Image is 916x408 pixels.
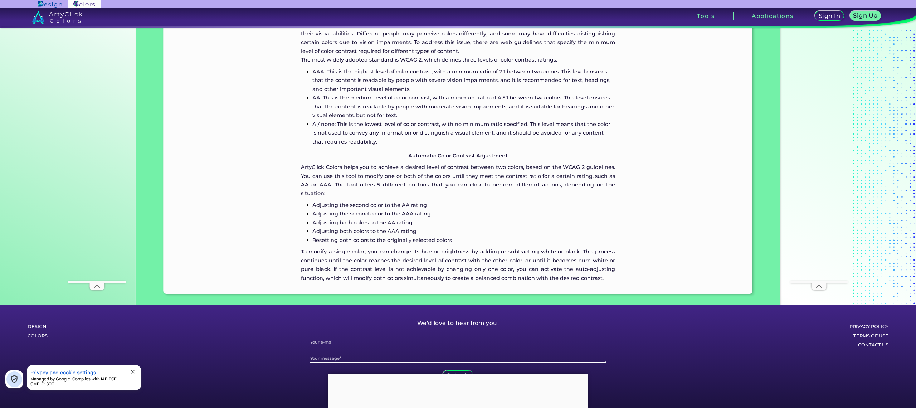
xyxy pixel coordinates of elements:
[312,67,615,93] p: AAA: This is the highest level of color contrast, with a minimum ratio of 7:1 between two colors....
[301,151,615,160] p: Automatic Color Contrast Adjustment
[760,340,888,350] a: Contact Us
[328,374,588,406] iframe: Advertisement
[32,11,83,24] img: logo_artyclick_colors_white.svg
[819,13,840,19] h5: Sign In
[790,66,848,281] iframe: Advertisement
[301,163,615,198] p: ArtyClick Colors helps you to achieve a desired level of contrast between two colors, based on th...
[760,331,888,341] a: Terms of Use
[312,236,615,244] p: Resetting both colors to the originally selected colors
[447,373,469,378] h5: Submit
[301,20,615,55] p: One of the challenges of web design is to create content that is accessible and readable by every...
[760,322,888,331] a: Privacy policy
[38,1,62,8] img: ArtyClick Design logo
[301,55,615,64] p: The most widely adopted standard is WCAG 2, which defines three levels of color contrast ratings:
[312,93,615,120] p: AA: This is the medium level of color contrast, with a minimum ratio of 4.5:1 between two colors....
[312,218,615,227] p: Adjusting both colors to the AA rating
[312,201,615,209] p: Adjusting the second color to the AA rating
[853,13,877,18] h5: Sign Up
[28,331,156,341] a: Colors
[301,247,615,282] p: To modify a single color, you can change its hue or brightness by adding or subtracting white or ...
[211,319,705,328] h5: We'd love to hear from you!
[697,13,715,19] h3: Tools
[752,13,794,19] h3: Applications
[28,322,156,331] a: Design
[815,11,844,21] a: Sign In
[68,66,126,281] iframe: Advertisement
[310,339,606,345] input: Your e-mail
[312,120,615,146] p: A / none: This is the lowest level of color contrast, with no minimum ratio specified. This level...
[312,227,615,235] p: Adjusting both colors to the AAA rating
[312,209,615,218] p: Adjusting the second color to the AAA rating
[850,11,881,21] a: Sign Up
